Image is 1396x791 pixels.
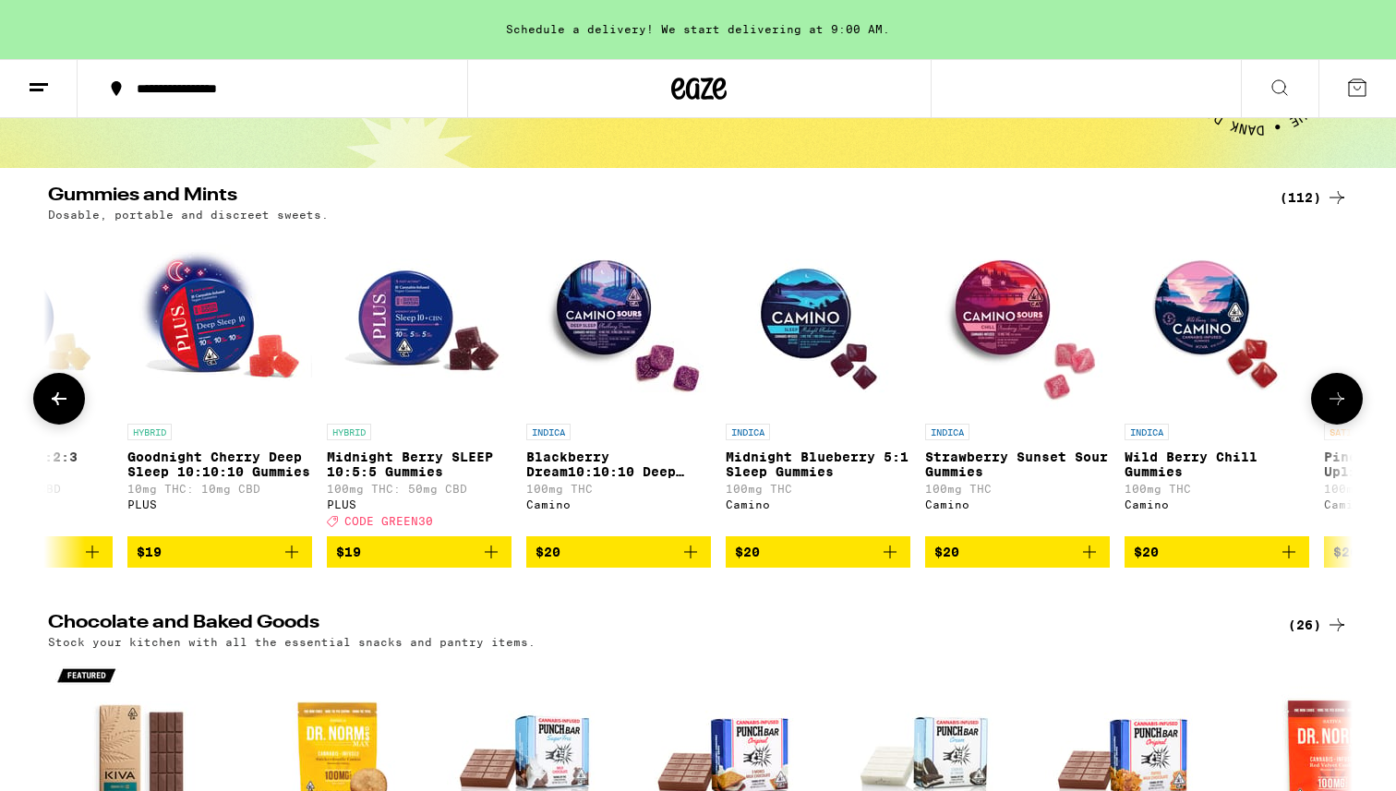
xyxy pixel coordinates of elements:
p: INDICA [1125,424,1169,440]
span: $20 [934,545,959,559]
div: Camino [526,498,711,510]
span: $20 [1134,545,1159,559]
p: 100mg THC [925,483,1110,495]
span: CODE GREEN30 [344,515,433,527]
img: Camino - Strawberry Sunset Sour Gummies [925,230,1110,414]
span: $20 [536,545,560,559]
div: PLUS [127,498,312,510]
button: Add to bag [1125,536,1309,568]
p: Stock your kitchen with all the essential snacks and pantry items. [48,636,536,648]
p: INDICA [526,424,571,440]
p: Midnight Berry SLEEP 10:5:5 Gummies [327,449,511,479]
p: Dosable, portable and discreet sweets. [48,209,329,221]
h2: Chocolate and Baked Goods [48,614,1258,636]
a: Open page for Blackberry Dream10:10:10 Deep Sleep Gummies from Camino [526,230,711,536]
img: Camino - Midnight Blueberry 5:1 Sleep Gummies [726,230,910,414]
a: Open page for Strawberry Sunset Sour Gummies from Camino [925,230,1110,536]
p: 100mg THC [726,483,910,495]
button: Add to bag [327,536,511,568]
a: Open page for Midnight Berry SLEEP 10:5:5 Gummies from PLUS [327,230,511,536]
p: 10mg THC: 10mg CBD [127,483,312,495]
span: $20 [735,545,760,559]
p: 100mg THC [1125,483,1309,495]
img: Camino - Wild Berry Chill Gummies [1125,230,1309,414]
p: INDICA [726,424,770,440]
a: Open page for Goodnight Cherry Deep Sleep 10:10:10 Gummies from PLUS [127,230,312,536]
button: Add to bag [726,536,910,568]
p: Wild Berry Chill Gummies [1125,449,1309,479]
p: Midnight Blueberry 5:1 Sleep Gummies [726,449,910,479]
p: SATIVA [1324,424,1368,440]
span: $19 [137,545,162,559]
div: Camino [726,498,910,510]
a: (112) [1280,186,1348,209]
p: 100mg THC [526,483,711,495]
a: Open page for Wild Berry Chill Gummies from Camino [1125,230,1309,536]
img: Camino - Blackberry Dream10:10:10 Deep Sleep Gummies [526,230,711,414]
img: PLUS - Goodnight Cherry Deep Sleep 10:10:10 Gummies [127,230,312,414]
img: PLUS - Midnight Berry SLEEP 10:5:5 Gummies [327,230,511,414]
p: Strawberry Sunset Sour Gummies [925,449,1110,479]
button: Add to bag [127,536,312,568]
h2: Gummies and Mints [48,186,1258,209]
span: $19 [336,545,361,559]
button: Redirect to URL [1,1,1008,134]
div: PLUS [327,498,511,510]
a: Open page for Midnight Blueberry 5:1 Sleep Gummies from Camino [726,230,910,536]
p: 100mg THC: 50mg CBD [327,483,511,495]
button: Add to bag [925,536,1110,568]
span: Hi. Need any help? [11,13,133,28]
p: Goodnight Cherry Deep Sleep 10:10:10 Gummies [127,449,312,479]
button: Add to bag [526,536,711,568]
p: HYBRID [327,424,371,440]
div: Camino [1125,498,1309,510]
span: $20 [1333,545,1358,559]
a: (26) [1288,614,1348,636]
p: Blackberry Dream10:10:10 Deep Sleep Gummies [526,449,711,479]
p: HYBRID [127,424,172,440]
p: INDICA [925,424,969,440]
div: Camino [925,498,1110,510]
